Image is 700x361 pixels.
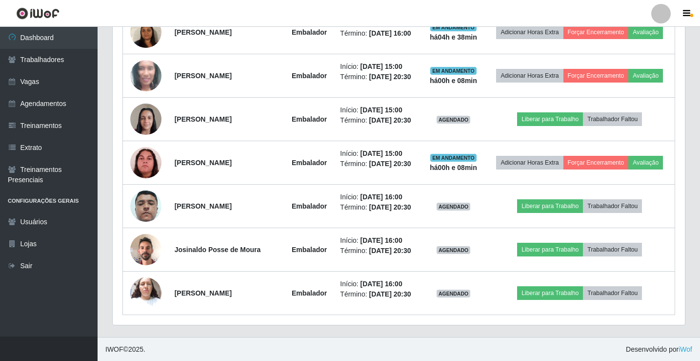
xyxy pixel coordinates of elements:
time: [DATE] 16:00 [360,236,402,244]
strong: [PERSON_NAME] [175,202,232,210]
span: © 2025 . [105,344,145,355]
button: Liberar para Trabalho [517,112,583,126]
button: Liberar para Trabalho [517,243,583,256]
button: Liberar para Trabalho [517,199,583,213]
button: Adicionar Horas Extra [496,69,563,83]
strong: [PERSON_NAME] [175,28,232,36]
button: Trabalhador Faltou [583,112,642,126]
li: Início: [340,192,416,202]
strong: Josinaldo Posse de Moura [175,246,261,254]
li: Início: [340,62,416,72]
strong: há 00 h e 08 min [430,77,477,85]
time: [DATE] 20:30 [369,290,411,298]
li: Término: [340,72,416,82]
time: [DATE] 20:30 [369,203,411,211]
li: Término: [340,202,416,212]
span: AGENDADO [437,290,471,297]
span: Desenvolvido por [626,344,692,355]
time: [DATE] 16:00 [360,280,402,288]
button: Liberar para Trabalho [517,286,583,300]
strong: há 00 h e 08 min [430,164,477,171]
strong: Embalador [292,202,327,210]
button: Trabalhador Faltou [583,243,642,256]
time: [DATE] 15:00 [360,106,402,114]
li: Início: [340,105,416,115]
span: AGENDADO [437,203,471,211]
button: Trabalhador Faltou [583,199,642,213]
button: Trabalhador Faltou [583,286,642,300]
img: 1738436502768.jpeg [130,98,161,140]
span: EM ANDAMENTO [430,23,477,31]
time: [DATE] 20:30 [369,247,411,255]
img: 1746156491894.jpeg [130,11,161,53]
img: 1749319622853.jpeg [130,229,161,270]
time: [DATE] 15:00 [360,149,402,157]
button: Forçar Encerramento [563,25,629,39]
li: Término: [340,289,416,299]
time: [DATE] 16:00 [360,193,402,201]
strong: Embalador [292,28,327,36]
span: AGENDADO [437,116,471,124]
strong: [PERSON_NAME] [175,115,232,123]
button: Forçar Encerramento [563,156,629,170]
time: [DATE] 15:00 [360,63,402,70]
strong: [PERSON_NAME] [175,159,232,167]
li: Término: [340,28,416,39]
time: [DATE] 20:30 [369,116,411,124]
img: CoreUI Logo [16,7,60,20]
strong: [PERSON_NAME] [175,289,232,297]
span: EM ANDAMENTO [430,154,477,162]
img: 1750360677294.jpeg [130,147,161,178]
img: 1697820743955.jpeg [130,178,161,234]
span: EM ANDAMENTO [430,67,477,75]
button: Avaliação [628,25,663,39]
button: Adicionar Horas Extra [496,25,563,39]
img: 1750954658696.jpeg [130,272,161,314]
button: Adicionar Horas Extra [496,156,563,170]
span: AGENDADO [437,246,471,254]
strong: Embalador [292,159,327,167]
li: Término: [340,115,416,126]
a: iWof [679,345,692,353]
li: Término: [340,246,416,256]
strong: Embalador [292,289,327,297]
time: [DATE] 20:30 [369,73,411,81]
strong: há 04 h e 38 min [430,33,477,41]
li: Início: [340,235,416,246]
strong: Embalador [292,115,327,123]
button: Avaliação [628,156,663,170]
button: Forçar Encerramento [563,69,629,83]
strong: [PERSON_NAME] [175,72,232,80]
button: Avaliação [628,69,663,83]
time: [DATE] 16:00 [369,29,411,37]
time: [DATE] 20:30 [369,160,411,168]
strong: Embalador [292,72,327,80]
img: 1679007643692.jpeg [130,43,161,108]
li: Início: [340,279,416,289]
span: IWOF [105,345,123,353]
li: Término: [340,159,416,169]
li: Início: [340,149,416,159]
strong: Embalador [292,246,327,254]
